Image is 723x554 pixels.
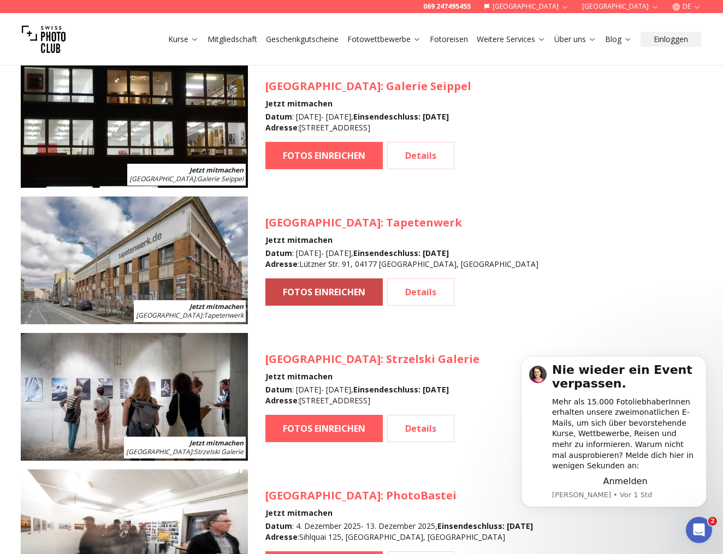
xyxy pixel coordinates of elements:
[265,521,533,543] div: : 4. Dezember 2025 - 13. Dezember 2025 , : Sihlquai 125, [GEOGRAPHIC_DATA], [GEOGRAPHIC_DATA]
[265,98,471,109] h4: Jetzt mitmachen
[136,311,202,320] span: [GEOGRAPHIC_DATA]
[265,521,292,531] b: Datum
[387,142,454,169] a: Details
[189,165,244,175] b: Jetzt mitmachen
[437,521,533,531] b: Einsendeschluss : [DATE]
[708,517,717,526] span: 2
[265,79,381,93] span: [GEOGRAPHIC_DATA]
[265,384,292,395] b: Datum
[265,111,471,133] div: : [DATE] - [DATE] , : [STREET_ADDRESS]
[387,278,454,306] a: Details
[126,447,192,456] span: [GEOGRAPHIC_DATA]
[265,111,292,122] b: Datum
[265,352,479,367] h3: : Strzelski Galerie
[265,122,298,133] b: Adresse
[686,517,712,543] iframe: Intercom live chat
[265,79,471,94] h3: : Galerie Seippel
[265,415,383,442] a: FOTOS EINREICHEN
[208,34,257,45] a: Mitgliedschaft
[168,34,199,45] a: Kurse
[353,111,449,122] b: Einsendeschluss : [DATE]
[126,447,244,456] span: : Strzelski Galerie
[387,415,454,442] a: Details
[189,438,244,448] b: Jetzt mitmachen
[265,248,538,270] div: : [DATE] - [DATE] , : Lützner Str. 91, 04177 [GEOGRAPHIC_DATA], [GEOGRAPHIC_DATA]
[21,196,248,324] img: SPC Photo Awards LEIPZIG November 2025
[550,32,601,47] button: Über uns
[505,342,723,525] iframe: Intercom notifications Nachricht
[265,532,298,542] b: Adresse
[265,235,538,246] h4: Jetzt mitmachen
[265,371,479,382] h4: Jetzt mitmachen
[262,32,343,47] button: Geschenkgutscheine
[353,384,449,395] b: Einsendeschluss : [DATE]
[430,34,468,45] a: Fotoreisen
[353,248,449,258] b: Einsendeschluss : [DATE]
[265,508,533,519] h4: Jetzt mitmachen
[265,352,381,366] span: [GEOGRAPHIC_DATA]
[265,488,533,503] h3: : PhotoBastei
[605,34,632,45] a: Blog
[164,32,203,47] button: Kurse
[203,32,262,47] button: Mitgliedschaft
[472,32,550,47] button: Weitere Services
[189,302,244,311] b: Jetzt mitmachen
[21,60,248,188] img: SPC Photo Awards KÖLN November 2025
[265,488,381,503] span: [GEOGRAPHIC_DATA]
[265,278,383,306] a: FOTOS EINREICHEN
[265,384,479,406] div: : [DATE] - [DATE] , : [STREET_ADDRESS]
[21,333,248,461] img: SPC Photo Awards STUTTGART November 2025
[136,311,244,320] span: : Tapetenwerk
[265,215,381,230] span: [GEOGRAPHIC_DATA]
[22,17,66,61] img: Swiss photo club
[265,395,298,406] b: Adresse
[265,215,538,230] h3: : Tapetenwerk
[554,34,596,45] a: Über uns
[265,259,298,269] b: Adresse
[347,34,421,45] a: Fotowettbewerbe
[343,32,425,47] button: Fotowettbewerbe
[129,174,244,183] span: : Galerie Seippel
[266,34,339,45] a: Geschenkgutscheine
[423,2,471,11] a: 069 247495455
[265,248,292,258] b: Datum
[265,142,383,169] a: FOTOS EINREICHEN
[641,32,701,47] button: Einloggen
[129,174,195,183] span: [GEOGRAPHIC_DATA]
[425,32,472,47] button: Fotoreisen
[477,34,546,45] a: Weitere Services
[601,32,636,47] button: Blog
